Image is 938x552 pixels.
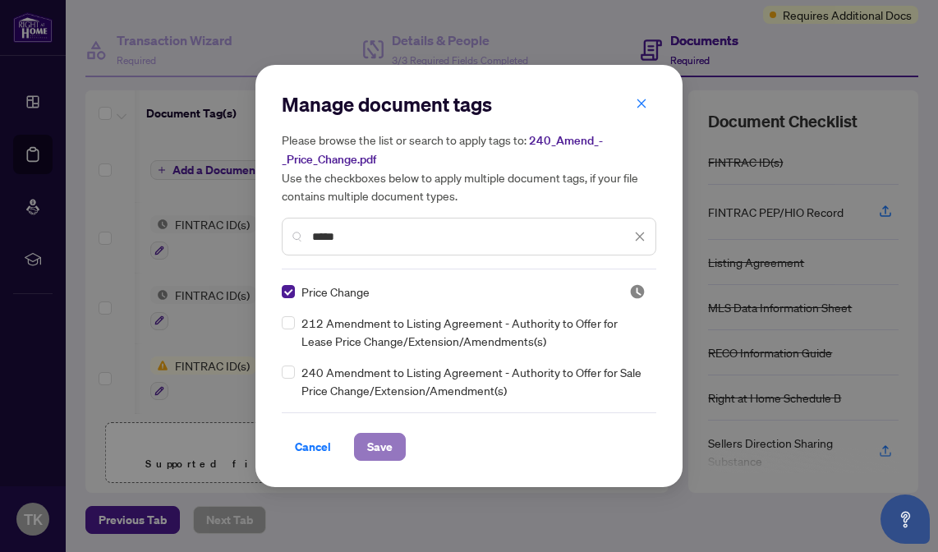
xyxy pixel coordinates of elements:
button: Cancel [282,433,344,461]
span: Save [367,434,393,460]
span: 212 Amendment to Listing Agreement - Authority to Offer for Lease Price Change/Extension/Amendmen... [301,314,646,350]
img: status [629,283,646,300]
span: 240 Amendment to Listing Agreement - Authority to Offer for Sale Price Change/Extension/Amendment(s) [301,363,646,399]
button: Save [354,433,406,461]
span: Pending Review [629,283,646,300]
span: close [634,231,646,242]
h2: Manage document tags [282,91,656,117]
span: Price Change [301,283,370,301]
span: Cancel [295,434,331,460]
span: close [636,98,647,109]
h5: Please browse the list or search to apply tags to: Use the checkboxes below to apply multiple doc... [282,131,656,205]
button: Open asap [881,494,930,544]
